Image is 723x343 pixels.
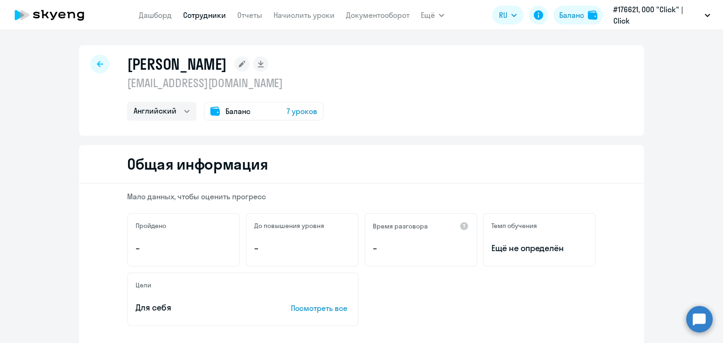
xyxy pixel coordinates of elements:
[373,222,428,230] h5: Время разговора
[421,9,435,21] span: Ещё
[254,242,350,254] p: –
[273,10,335,20] a: Начислить уроки
[136,221,166,230] h5: Пройдено
[559,9,584,21] div: Баланс
[127,55,227,73] h1: [PERSON_NAME]
[421,6,444,24] button: Ещё
[588,10,597,20] img: balance
[136,281,151,289] h5: Цели
[491,242,587,254] span: Ещё не определён
[136,302,262,314] p: Для себя
[499,9,507,21] span: RU
[346,10,410,20] a: Документооборот
[373,242,469,254] p: –
[613,4,701,26] p: #176621, ООО "Click" | Click
[183,10,226,20] a: Сотрудники
[492,6,523,24] button: RU
[139,10,172,20] a: Дашборд
[127,155,268,173] h2: Общая информация
[609,4,715,26] button: #176621, ООО "Click" | Click
[136,242,232,254] p: –
[225,106,250,117] span: Баланс
[254,221,324,230] h5: До повышения уровня
[291,302,350,314] p: Посмотреть все
[127,75,324,90] p: [EMAIL_ADDRESS][DOMAIN_NAME]
[237,10,262,20] a: Отчеты
[127,191,596,202] p: Мало данных, чтобы оценить прогресс
[554,6,603,24] button: Балансbalance
[491,221,537,230] h5: Темп обучения
[287,106,317,117] span: 7 уроков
